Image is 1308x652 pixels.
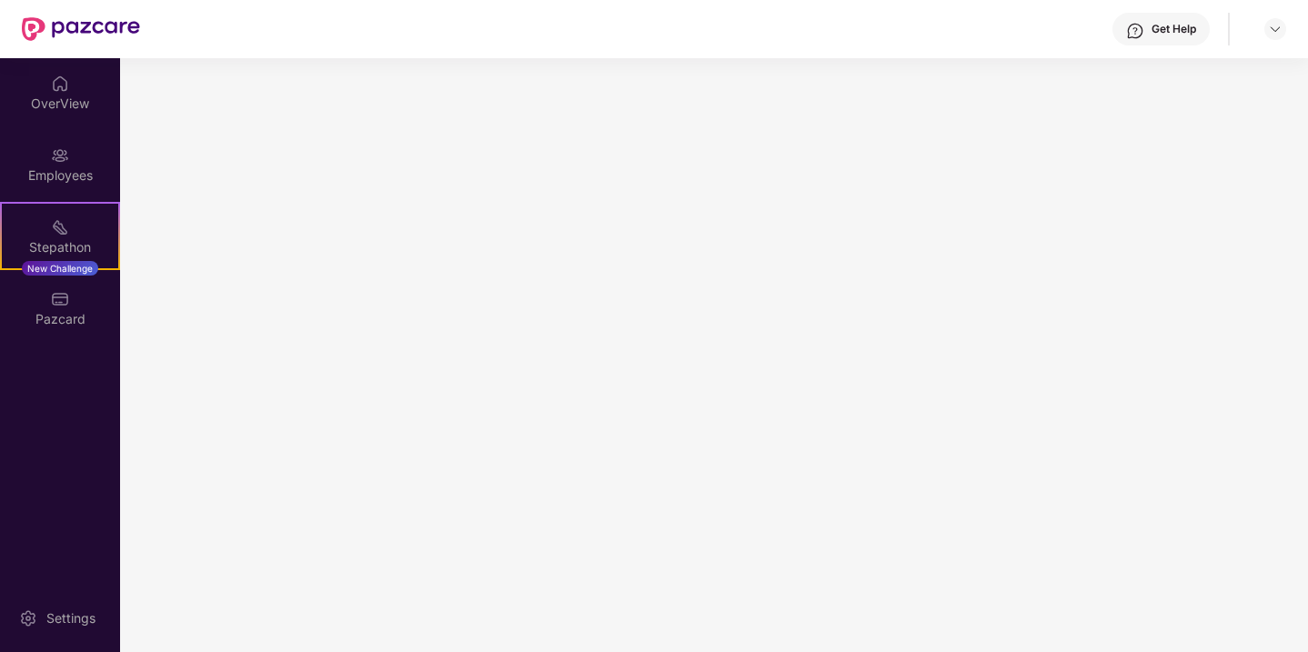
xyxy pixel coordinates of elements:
[1126,22,1144,40] img: svg+xml;base64,PHN2ZyBpZD0iSGVscC0zMngzMiIgeG1sbnM9Imh0dHA6Ly93d3cudzMub3JnLzIwMDAvc3ZnIiB3aWR0aD...
[41,609,101,627] div: Settings
[51,146,69,165] img: svg+xml;base64,PHN2ZyBpZD0iRW1wbG95ZWVzIiB4bWxucz0iaHR0cDovL3d3dy53My5vcmcvMjAwMC9zdmciIHdpZHRoPS...
[51,218,69,236] img: svg+xml;base64,PHN2ZyB4bWxucz0iaHR0cDovL3d3dy53My5vcmcvMjAwMC9zdmciIHdpZHRoPSIyMSIgaGVpZ2h0PSIyMC...
[51,290,69,308] img: svg+xml;base64,PHN2ZyBpZD0iUGF6Y2FyZCIgeG1sbnM9Imh0dHA6Ly93d3cudzMub3JnLzIwMDAvc3ZnIiB3aWR0aD0iMj...
[51,75,69,93] img: svg+xml;base64,PHN2ZyBpZD0iSG9tZSIgeG1sbnM9Imh0dHA6Ly93d3cudzMub3JnLzIwMDAvc3ZnIiB3aWR0aD0iMjAiIG...
[1152,22,1196,36] div: Get Help
[2,238,118,256] div: Stepathon
[19,609,37,627] img: svg+xml;base64,PHN2ZyBpZD0iU2V0dGluZy0yMHgyMCIgeG1sbnM9Imh0dHA6Ly93d3cudzMub3JnLzIwMDAvc3ZnIiB3aW...
[22,17,140,41] img: New Pazcare Logo
[1268,22,1283,36] img: svg+xml;base64,PHN2ZyBpZD0iRHJvcGRvd24tMzJ4MzIiIHhtbG5zPSJodHRwOi8vd3d3LnczLm9yZy8yMDAwL3N2ZyIgd2...
[22,261,98,276] div: New Challenge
